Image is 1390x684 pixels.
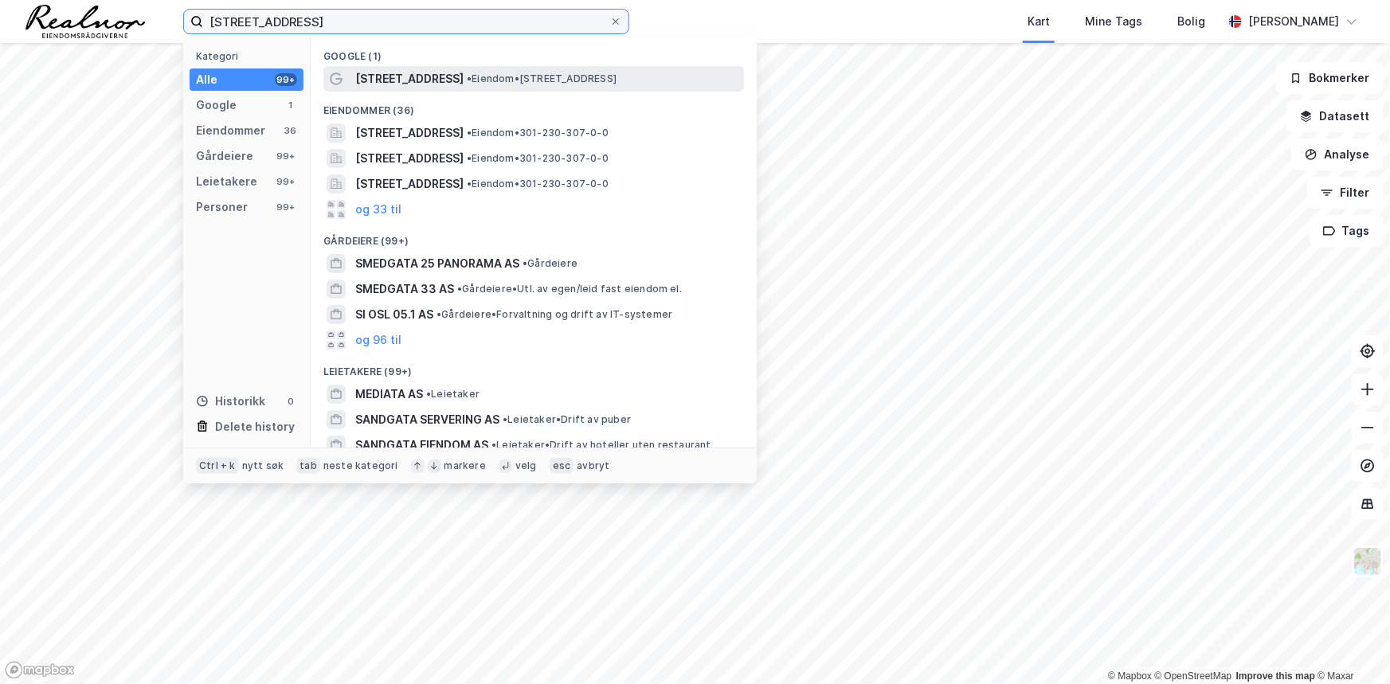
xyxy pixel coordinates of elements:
div: Kart [1028,12,1050,31]
a: Mapbox homepage [5,661,75,679]
span: MEDIATA AS [355,385,423,404]
div: velg [515,459,537,472]
div: Alle [196,70,217,89]
span: Eiendom • [STREET_ADDRESS] [467,72,617,85]
img: realnor-logo.934646d98de889bb5806.png [25,5,145,38]
span: • [467,72,472,84]
div: 99+ [275,150,297,162]
div: Ctrl + k [196,458,239,474]
button: Filter [1307,177,1384,209]
div: 1 [284,99,297,111]
div: 99+ [275,175,297,188]
a: OpenStreetMap [1155,670,1232,682]
span: • [467,178,472,190]
span: Eiendom • 301-230-307-0-0 [467,127,609,139]
div: Bolig [1177,12,1205,31]
div: Historikk [196,392,265,411]
div: Leietakere [196,172,257,191]
img: Z [1353,546,1383,577]
button: og 33 til [355,200,401,219]
span: • [523,257,527,269]
span: Gårdeiere • Forvaltning og drift av IT-systemer [437,308,672,321]
span: [STREET_ADDRESS] [355,69,464,88]
span: Gårdeiere • Utl. av egen/leid fast eiendom el. [457,283,682,295]
span: Leietaker [426,388,480,401]
div: 99+ [275,73,297,86]
div: Eiendommer [196,121,265,140]
div: [PERSON_NAME] [1248,12,1339,31]
span: [STREET_ADDRESS] [355,174,464,193]
span: • [491,439,496,451]
button: Datasett [1286,100,1384,132]
div: markere [444,459,486,472]
a: Mapbox [1108,670,1152,682]
span: SMEDGATA 25 PANORAMA AS [355,254,519,273]
iframe: Chat Widget [1310,608,1390,684]
div: Eiendommer (36) [311,92,757,120]
div: Google (1) [311,37,757,66]
button: Analyse [1291,139,1384,170]
span: • [503,413,507,425]
div: Mine Tags [1085,12,1142,31]
span: [STREET_ADDRESS] [355,149,464,168]
span: Eiendom • 301-230-307-0-0 [467,178,609,190]
div: nytt søk [242,459,284,472]
div: 99+ [275,201,297,213]
a: Improve this map [1236,670,1315,682]
span: • [457,283,462,295]
div: Personer [196,197,248,217]
div: avbryt [577,459,609,472]
div: Google [196,96,237,115]
span: SI OSL 05.1 AS [355,305,433,324]
span: • [437,308,441,320]
span: SMEDGATA 33 AS [355,279,454,299]
div: Leietakere (99+) [311,353,757,381]
span: SANDGATA EIENDOM AS [355,436,488,455]
div: neste kategori [323,459,398,472]
span: SANDGATA SERVERING AS [355,410,499,429]
div: Kontrollprogram for chat [1310,608,1390,684]
div: tab [296,458,320,474]
input: Søk på adresse, matrikkel, gårdeiere, leietakere eller personer [203,10,609,33]
span: • [467,127,472,139]
button: og 96 til [355,330,401,350]
span: • [426,388,431,400]
div: Gårdeiere [196,147,253,166]
div: Delete history [215,417,295,436]
button: Tags [1310,215,1384,247]
span: Gårdeiere [523,257,578,270]
button: Bokmerker [1276,62,1384,94]
div: 0 [284,395,297,408]
div: 36 [284,124,297,137]
span: • [467,152,472,164]
span: Leietaker • Drift av puber [503,413,631,426]
div: esc [550,458,574,474]
span: Leietaker • Drift av hoteller uten restaurant [491,439,711,451]
div: Kategori [196,50,303,62]
span: [STREET_ADDRESS] [355,123,464,143]
span: Eiendom • 301-230-307-0-0 [467,152,609,165]
div: Gårdeiere (99+) [311,222,757,251]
